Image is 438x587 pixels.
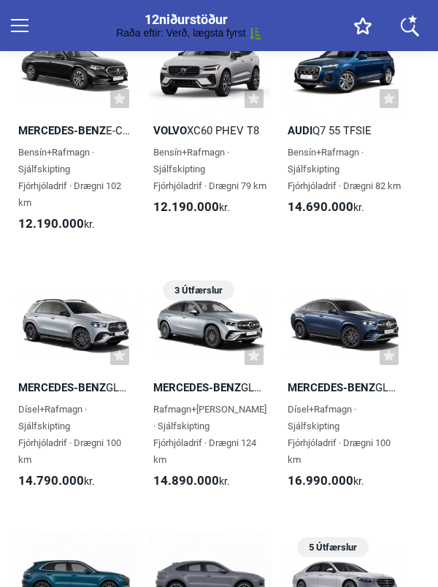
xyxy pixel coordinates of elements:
h2: GLE 350 de 4MATIC [15,380,137,396]
span: Bensín+Rafmagn · Sjálfskipting Fjórhjóladrif · Drægni 102 km [18,147,121,208]
span: Bensín+Rafmagn · Sjálfskipting Fjórhjóladrif · Drægni 79 km [153,147,266,191]
h2: GLE Coupé 350 de 4MATIC [284,380,406,396]
span: kr. [288,199,364,216]
span: 5 Útfærslur [304,537,361,557]
b: 16.990.000 [288,473,353,488]
span: Dísel+Rafmagn · Sjálfskipting Fjórhjóladrif · Drægni 100 km [288,404,391,465]
span: kr. [18,215,95,233]
b: Audi [288,124,312,137]
button: Raða eftir: Verð, lægsta fyrst [116,27,261,39]
a: 3 ÚtfærslurAudiQ7 55 TFSIeBensín+Rafmagn · SjálfskiptingFjórhjóladrif · Drægni 82 km14.690.000kr. [284,18,406,245]
h1: 12 niðurstöður [40,12,331,27]
h2: GLC Coupé 300 e 4MATIC [150,380,272,396]
b: 14.890.000 [153,473,219,488]
span: Dísel+Rafmagn · Sjálfskipting Fjórhjóladrif · Drægni 100 km [18,404,121,465]
b: 12.190.000 [153,199,219,214]
b: 14.690.000 [288,199,353,214]
span: 3 Útfærslur [170,280,227,300]
b: Mercedes-Benz [18,381,106,394]
a: Mercedes-BenzGLE 350 de 4MATICDísel+Rafmagn · SjálfskiptingFjórhjóladrif · Drægni 100 km14.790.00... [15,275,137,503]
span: Bensín+Rafmagn · Sjálfskipting Fjórhjóladrif · Drægni 82 km [288,147,401,191]
b: Volvo [153,124,187,137]
span: kr. [18,472,95,490]
b: Mercedes-Benz [288,381,375,394]
a: Mercedes-BenzE-Class Saloon E 300 e 4MATICBensín+Rafmagn · SjálfskiptingFjórhjóladrif · Drægni 10... [15,18,137,245]
b: 14.790.000 [18,473,84,488]
span: kr. [153,472,230,490]
span: kr. [288,472,364,490]
b: Mercedes-Benz [18,124,106,137]
b: 12.190.000 [18,216,84,231]
h2: XC60 PHEV T8 [150,123,272,139]
a: 3 ÚtfærslurMercedes-BenzGLC Coupé 300 e 4MATICRafmagn+[PERSON_NAME] · SjálfskiptingFjórhjóladrif ... [150,275,272,503]
a: Mercedes-BenzGLE Coupé 350 de 4MATICDísel+Rafmagn · SjálfskiptingFjórhjóladrif · Drægni 100 km16.... [284,275,406,503]
span: kr. [153,199,230,216]
h2: Q7 55 TFSIe [284,123,406,139]
a: 3 ÚtfærslurVolvoXC60 PHEV T8Bensín+Rafmagn · SjálfskiptingFjórhjóladrif · Drægni 79 km12.190.000kr. [150,18,272,245]
b: Mercedes-Benz [153,381,241,394]
span: Rafmagn+[PERSON_NAME] · Sjálfskipting Fjórhjóladrif · Drægni 124 km [153,404,266,465]
span: Raða eftir: Verð, lægsta fyrst [116,27,245,39]
h2: E-Class Saloon E 300 e 4MATIC [15,123,137,139]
